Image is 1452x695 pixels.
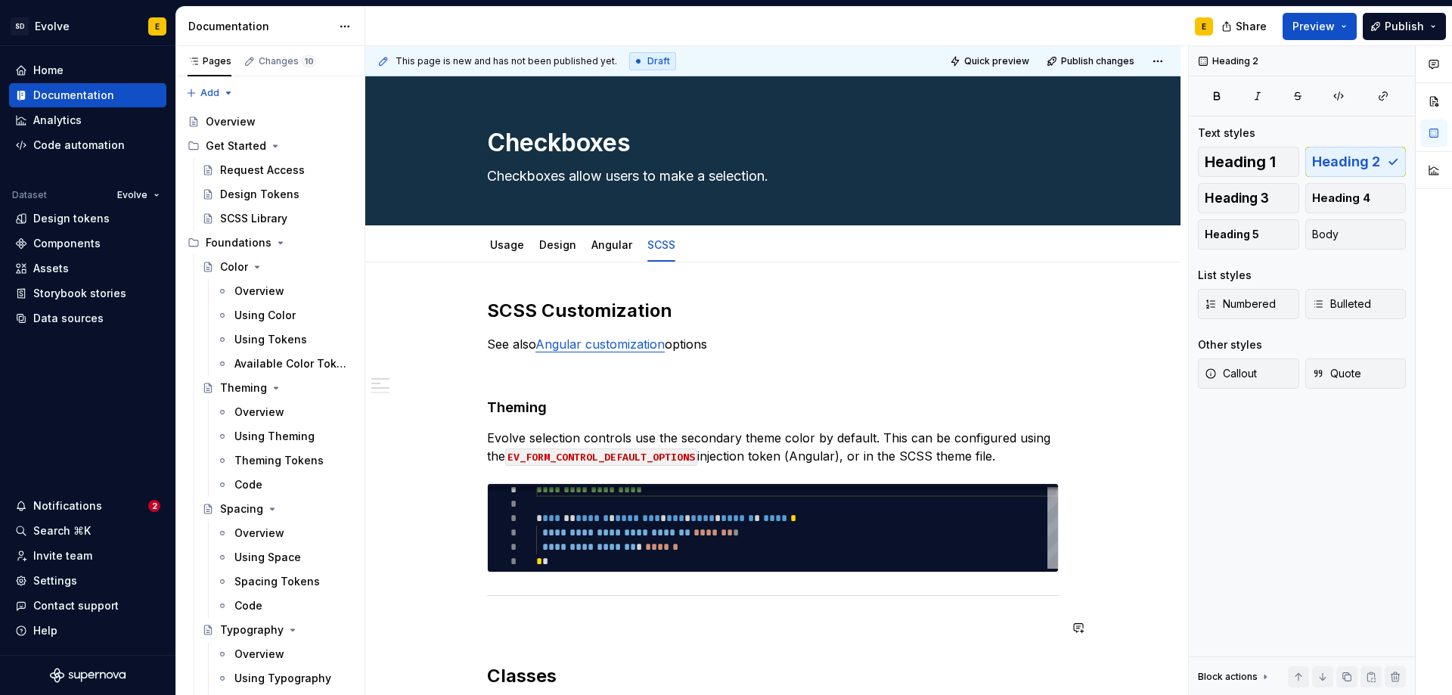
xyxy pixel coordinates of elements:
button: Quick preview [945,51,1036,72]
h4: Theming [487,399,1059,417]
div: Components [33,236,101,251]
div: Get Started [181,134,358,158]
svg: Supernova Logo [50,668,126,683]
button: Heading 4 [1305,183,1407,213]
span: Share [1236,19,1267,34]
span: Evolve [117,189,147,201]
span: Callout [1205,366,1257,381]
div: SCSS [641,228,681,260]
div: Help [33,623,57,638]
p: Evolve selection controls use the secondary theme color by default. This can be configured using ... [487,429,1059,465]
div: Assets [33,261,69,276]
a: Code automation [9,133,166,157]
div: Overview [206,114,256,129]
div: Theming [220,380,267,396]
div: Design tokens [33,211,110,226]
button: Search ⌘K [9,519,166,543]
span: Preview [1292,19,1335,34]
div: Overview [234,284,284,299]
textarea: Checkboxes allow users to make a selection. [484,164,1056,188]
a: Overview [210,642,358,666]
span: 2 [148,500,160,512]
p: See also options [487,335,1059,353]
div: Code automation [33,138,125,153]
button: Publish changes [1042,51,1141,72]
div: Typography [220,622,284,638]
a: SCSS Library [196,206,358,231]
div: Block actions [1198,671,1258,683]
div: Using Theming [234,429,315,444]
div: Notifications [33,498,102,513]
span: Publish [1385,19,1424,34]
div: Angular [585,228,638,260]
a: Theming [196,376,358,400]
div: Spacing [220,501,263,517]
button: Contact support [9,594,166,618]
a: Settings [9,569,166,593]
div: Spacing Tokens [234,574,320,589]
a: Using Tokens [210,327,358,352]
div: Code [234,477,262,492]
a: Overview [210,279,358,303]
div: Request Access [220,163,305,178]
a: Request Access [196,158,358,182]
a: Overview [210,400,358,424]
a: Design [539,238,576,251]
div: Storybook stories [33,286,126,301]
a: Using Space [210,545,358,569]
span: Quick preview [964,55,1029,67]
div: Using Space [234,550,301,565]
div: Code [234,598,262,613]
a: Angular customization [535,337,665,352]
div: Overview [234,526,284,541]
a: Documentation [9,83,166,107]
div: Design Tokens [220,187,299,202]
button: Numbered [1198,289,1299,319]
div: Changes [259,55,316,67]
span: This page is new and has not been published yet. [396,55,617,67]
button: Heading 3 [1198,183,1299,213]
span: Body [1312,227,1339,242]
a: Overview [210,521,358,545]
div: Using Color [234,308,296,323]
div: Theming Tokens [234,453,324,468]
div: Available Color Tokens [234,356,349,371]
div: List styles [1198,268,1252,283]
span: Heading 3 [1205,191,1269,206]
a: Code [210,473,358,497]
a: Spacing [196,497,358,521]
span: Add [200,87,219,99]
a: Spacing Tokens [210,569,358,594]
h2: Classes [487,664,1059,688]
button: Preview [1283,13,1357,40]
div: Overview [234,647,284,662]
a: Data sources [9,306,166,330]
a: Storybook stories [9,281,166,306]
button: Quote [1305,358,1407,389]
div: Usage [484,228,530,260]
div: Using Tokens [234,332,307,347]
div: Color [220,259,248,275]
div: SCSS Library [220,211,287,226]
div: E [155,20,160,33]
div: Text styles [1198,126,1255,141]
a: Available Color Tokens [210,352,358,376]
div: Documentation [33,88,114,103]
a: Using Theming [210,424,358,448]
textarea: Checkboxes [484,125,1056,161]
a: Assets [9,256,166,281]
div: Invite team [33,548,92,563]
div: Pages [188,55,231,67]
span: Bulleted [1312,296,1371,312]
div: Settings [33,573,77,588]
button: Share [1214,13,1277,40]
a: Home [9,58,166,82]
span: Quote [1312,366,1361,381]
h2: SCSS Customization [487,299,1059,323]
div: Data sources [33,311,104,326]
a: Angular [591,238,632,251]
div: Dataset [12,189,47,201]
a: Typography [196,618,358,642]
div: Foundations [181,231,358,255]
